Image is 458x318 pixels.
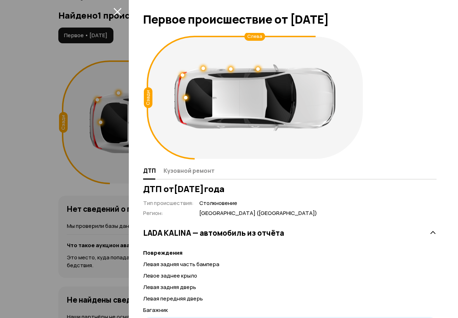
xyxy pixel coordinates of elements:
[143,228,284,238] h3: LADA KALINA — автомобиль из отчёта
[143,167,156,174] span: ДТП
[112,6,123,17] button: закрыть
[143,283,437,291] p: Левая задняя дверь
[144,87,152,108] div: Сзади
[199,200,317,207] span: Столкновение
[143,209,163,217] span: Регион :
[143,184,437,194] h3: ДТП от [DATE] года
[143,272,437,280] p: Левое заднее крыло
[199,210,317,217] span: [GEOGRAPHIC_DATA] ([GEOGRAPHIC_DATA])
[143,306,437,314] p: Багажник
[164,167,215,174] span: Кузовной ремонт
[143,295,437,303] p: Левая передняя дверь
[143,260,437,268] p: Левая задняя часть бампера
[244,32,265,41] div: Слева
[143,199,194,207] span: Тип происшествия :
[143,249,182,256] strong: Повреждения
